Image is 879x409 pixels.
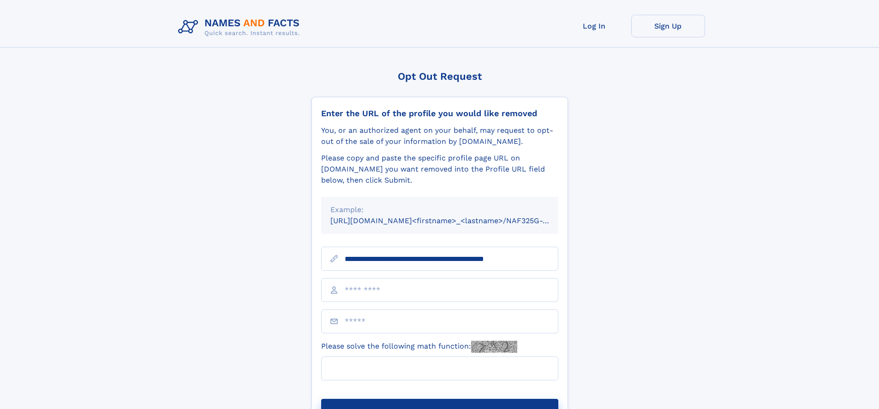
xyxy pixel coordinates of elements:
div: Example: [330,204,549,215]
a: Log In [557,15,631,37]
div: You, or an authorized agent on your behalf, may request to opt-out of the sale of your informatio... [321,125,558,147]
label: Please solve the following math function: [321,341,517,353]
small: [URL][DOMAIN_NAME]<firstname>_<lastname>/NAF325G-xxxxxxxx [330,216,576,225]
div: Please copy and paste the specific profile page URL on [DOMAIN_NAME] you want removed into the Pr... [321,153,558,186]
div: Enter the URL of the profile you would like removed [321,108,558,119]
div: Opt Out Request [311,71,568,82]
a: Sign Up [631,15,705,37]
img: Logo Names and Facts [174,15,307,40]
